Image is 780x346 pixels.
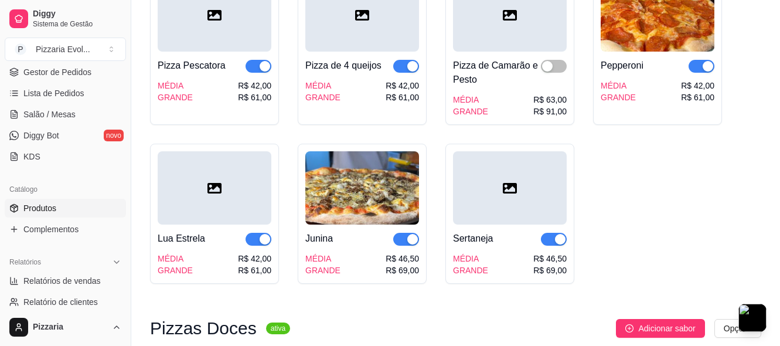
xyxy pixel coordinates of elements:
div: MÉDIA [305,253,340,264]
div: R$ 46,50 [533,253,567,264]
div: R$ 42,00 [386,80,419,91]
div: MÉDIA [305,80,340,91]
div: MÉDIA [453,253,488,264]
a: KDS [5,147,126,166]
img: product-image [305,151,419,225]
div: GRANDE [453,106,488,117]
div: Junina [305,232,333,246]
span: P [15,43,26,55]
div: Sertaneja [453,232,493,246]
span: Relatórios de vendas [23,275,101,287]
button: Pizzaria [5,313,126,341]
a: Relatório de clientes [5,293,126,311]
a: Gestor de Pedidos [5,63,126,82]
span: Relatórios [9,257,41,267]
span: Pizzaria [33,322,107,333]
div: GRANDE [305,91,340,103]
h3: Pizzas Doces [150,321,257,335]
button: Opções [714,319,761,338]
span: Diggy [33,9,121,19]
span: Relatório de clientes [23,296,98,308]
div: MÉDIA [601,80,636,91]
div: R$ 69,00 [386,264,419,276]
span: Sistema de Gestão [33,19,121,29]
div: R$ 63,00 [533,94,567,106]
div: R$ 46,50 [386,253,419,264]
span: Lista de Pedidos [23,87,84,99]
div: MÉDIA [158,80,193,91]
div: MÉDIA [158,253,193,264]
div: GRANDE [305,264,340,276]
a: Lista de Pedidos [5,84,126,103]
div: GRANDE [158,91,193,103]
span: Opções [724,322,752,335]
a: Diggy Botnovo [5,126,126,145]
div: GRANDE [453,264,488,276]
div: R$ 42,00 [681,80,714,91]
div: R$ 91,00 [533,106,567,117]
button: Adicionar sabor [616,319,704,338]
span: Salão / Mesas [23,108,76,120]
div: Catálogo [5,180,126,199]
span: Produtos [23,202,56,214]
div: GRANDE [601,91,636,103]
div: Pepperoni [601,59,643,73]
div: Pizza Pescatora [158,59,226,73]
div: R$ 42,00 [238,80,271,91]
div: Pizzaria Evol ... [36,43,90,55]
a: Salão / Mesas [5,105,126,124]
a: Relatórios de vendas [5,272,126,290]
div: GRANDE [158,264,193,276]
span: KDS [23,151,40,162]
sup: ativa [266,323,290,334]
button: Select a team [5,38,126,61]
div: R$ 61,00 [681,91,714,103]
div: R$ 42,00 [238,253,271,264]
span: Adicionar sabor [638,322,695,335]
div: Pizza de Camarão e Pesto [453,59,541,87]
div: Lua Estrela [158,232,205,246]
div: R$ 69,00 [533,264,567,276]
span: Diggy Bot [23,130,59,141]
div: Pizza de 4 queijos [305,59,382,73]
div: MÉDIA [453,94,488,106]
a: Complementos [5,220,126,239]
div: R$ 61,00 [386,91,419,103]
span: plus-circle [625,324,633,333]
div: R$ 61,00 [238,91,271,103]
span: Gestor de Pedidos [23,66,91,78]
a: Produtos [5,199,126,218]
a: DiggySistema de Gestão [5,5,126,33]
span: Complementos [23,223,79,235]
div: R$ 61,00 [238,264,271,276]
